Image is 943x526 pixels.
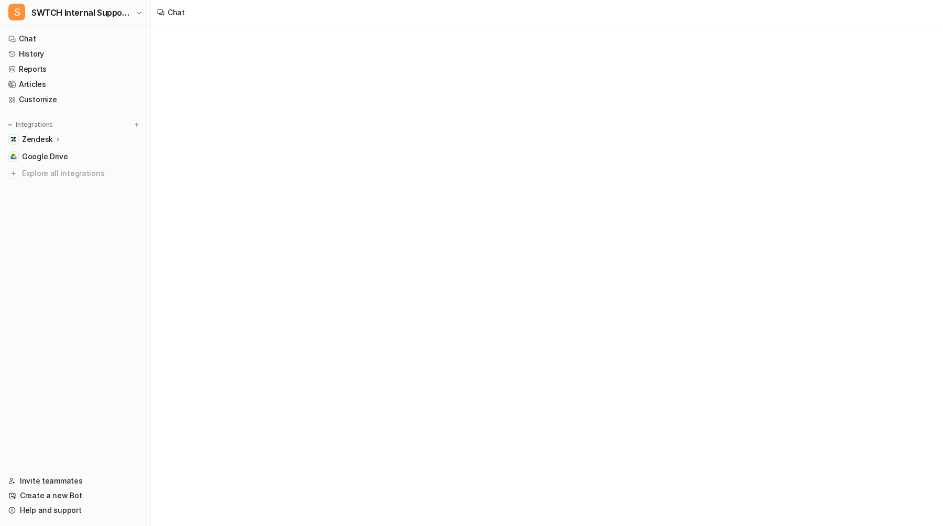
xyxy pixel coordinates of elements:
[4,62,146,76] a: Reports
[8,168,19,179] img: explore all integrations
[4,474,146,488] a: Invite teammates
[4,77,146,92] a: Articles
[22,134,53,145] p: Zendesk
[4,503,146,518] a: Help and support
[16,120,53,129] p: Integrations
[22,165,142,182] span: Explore all integrations
[31,5,133,20] span: SWTCH Internal Support Copilot
[168,7,185,18] div: Chat
[4,149,146,164] a: Google DriveGoogle Drive
[10,154,17,160] img: Google Drive
[4,166,146,181] a: Explore all integrations
[4,119,56,130] button: Integrations
[10,136,17,143] img: Zendesk
[4,488,146,503] a: Create a new Bot
[6,121,14,128] img: expand menu
[133,121,140,128] img: menu_add.svg
[4,47,146,61] a: History
[8,4,25,20] span: S
[4,31,146,46] a: Chat
[22,151,68,162] span: Google Drive
[4,92,146,107] a: Customize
